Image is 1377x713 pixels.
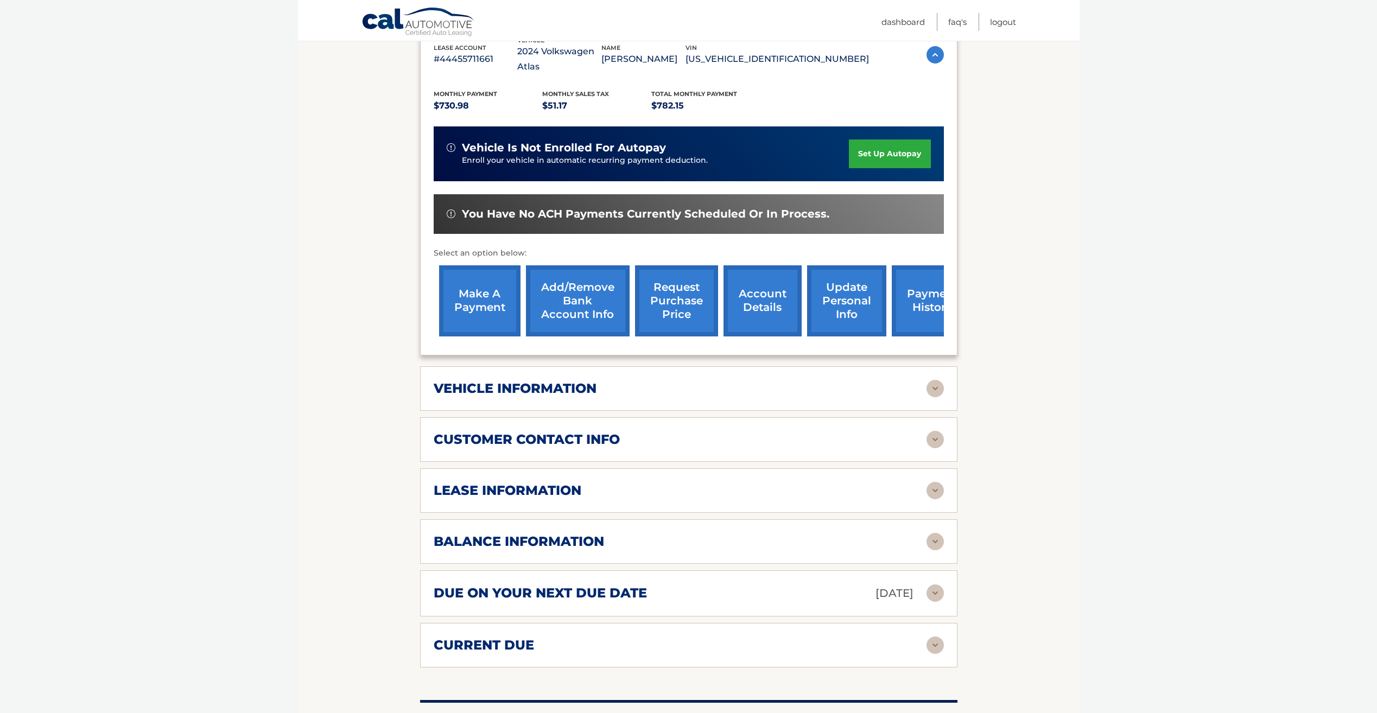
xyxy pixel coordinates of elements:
[927,431,944,448] img: accordion-rest.svg
[635,265,718,336] a: request purchase price
[542,98,651,113] p: $51.17
[807,265,886,336] a: update personal info
[434,90,497,98] span: Monthly Payment
[601,44,620,52] span: name
[434,637,534,653] h2: current due
[434,380,597,397] h2: vehicle information
[686,52,869,67] p: [US_VEHICLE_IDENTIFICATION_NUMBER]
[517,44,601,74] p: 2024 Volkswagen Atlas
[462,155,849,167] p: Enroll your vehicle in automatic recurring payment deduction.
[927,636,944,654] img: accordion-rest.svg
[948,13,967,31] a: FAQ's
[462,207,829,221] span: You have no ACH payments currently scheduled or in process.
[434,247,944,260] p: Select an option below:
[990,13,1016,31] a: Logout
[434,585,647,601] h2: due on your next due date
[927,584,944,602] img: accordion-rest.svg
[601,52,686,67] p: [PERSON_NAME]
[434,482,581,499] h2: lease information
[927,380,944,397] img: accordion-rest.svg
[927,533,944,550] img: accordion-rest.svg
[434,98,543,113] p: $730.98
[927,46,944,63] img: accordion-active.svg
[892,265,973,336] a: payment history
[447,209,455,218] img: alert-white.svg
[849,139,930,168] a: set up autopay
[927,482,944,499] img: accordion-rest.svg
[447,143,455,152] img: alert-white.svg
[434,52,518,67] p: #44455711661
[439,265,521,336] a: make a payment
[651,90,737,98] span: Total Monthly Payment
[651,98,760,113] p: $782.15
[724,265,802,336] a: account details
[434,533,604,550] h2: balance information
[881,13,925,31] a: Dashboard
[686,44,697,52] span: vin
[361,7,475,39] a: Cal Automotive
[434,44,486,52] span: lease account
[875,584,913,603] p: [DATE]
[526,265,630,336] a: Add/Remove bank account info
[542,90,609,98] span: Monthly sales Tax
[462,141,666,155] span: vehicle is not enrolled for autopay
[434,431,620,448] h2: customer contact info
